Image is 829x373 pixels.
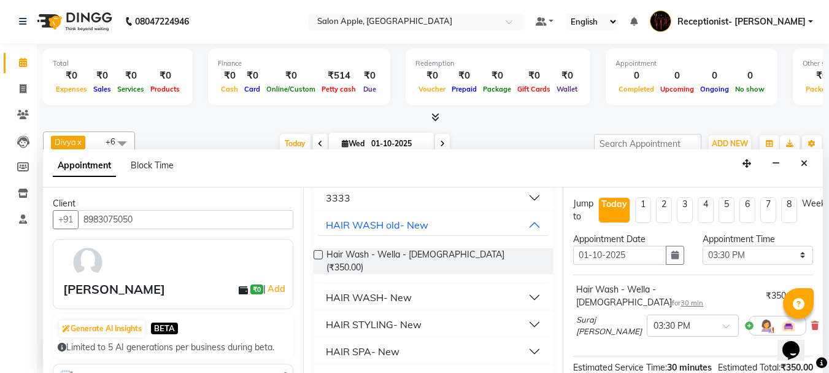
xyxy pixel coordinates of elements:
div: 3333 [326,190,350,205]
span: BETA [151,323,178,334]
span: Wed [339,139,368,148]
button: 3333 [318,187,549,209]
span: Completed [615,85,657,93]
span: 30 min [681,299,703,307]
div: ₹0 [480,69,514,83]
span: ₹350.00 [766,289,798,302]
span: Estimated Service Time: [573,362,667,373]
div: ₹0 [415,69,449,83]
div: ₹0 [114,69,147,83]
button: HAIR SPA- New [318,340,549,363]
a: Add [266,281,287,296]
div: [PERSON_NAME] [63,280,165,299]
span: Block Time [131,160,174,171]
div: Appointment [615,58,768,69]
div: ₹0 [449,69,480,83]
div: Jump to [573,197,593,223]
div: HAIR WASH- New [326,290,412,305]
li: 2 [656,197,672,223]
div: HAIR WASH old- New [326,218,428,232]
li: 3 [677,197,693,223]
div: ₹0 [90,69,114,83]
li: 8 [781,197,797,223]
button: Close [795,154,813,173]
span: Appointment [53,155,116,177]
div: Today [601,198,627,211]
img: avatar [70,245,106,280]
div: 0 [657,69,697,83]
span: Suraj [PERSON_NAME] [576,314,642,338]
span: Cash [218,85,241,93]
input: yyyy-mm-dd [573,246,666,265]
div: ₹0 [241,69,263,83]
div: Finance [218,58,380,69]
span: Due [360,85,379,93]
span: Package [480,85,514,93]
span: ₹0 [250,285,263,294]
button: Generate AI Insights [59,320,145,337]
span: ₹350.00 [781,362,813,373]
span: Hair Wash - Wella - [DEMOGRAPHIC_DATA] (₹350.00) [326,248,544,274]
button: +91 [53,210,79,229]
span: 30 minutes [667,362,712,373]
span: ADD NEW [712,139,748,148]
a: x [76,137,82,147]
div: ₹514 [318,69,359,83]
button: HAIR WASH old- New [318,214,549,236]
div: ₹0 [218,69,241,83]
div: Redemption [415,58,580,69]
img: Receptionist- Sayali [650,10,671,32]
button: HAIR STYLING- New [318,313,549,336]
div: Hair Wash - Wella - [DEMOGRAPHIC_DATA] [576,283,761,309]
span: Ongoing [697,85,732,93]
input: 2025-10-01 [368,135,429,153]
div: Appointment Time [703,233,813,246]
span: Petty cash [318,85,359,93]
div: ₹0 [514,69,553,83]
span: Receptionist- [PERSON_NAME] [677,15,806,28]
span: Upcoming [657,85,697,93]
div: ₹0 [263,69,318,83]
div: ₹0 [147,69,183,83]
span: +6 [106,136,125,146]
span: Expenses [53,85,90,93]
img: logo [31,4,115,39]
span: Products [147,85,183,93]
b: 08047224946 [135,4,189,39]
img: Interior.png [781,318,796,333]
span: Services [114,85,147,93]
span: Divya [55,137,76,147]
small: for [672,299,703,307]
div: HAIR SPA- New [326,344,399,359]
li: 6 [739,197,755,223]
div: Total [53,58,183,69]
div: Appointment Date [573,233,684,246]
span: Card [241,85,263,93]
span: Sales [90,85,114,93]
span: Prepaid [449,85,480,93]
input: Search Appointment [594,134,701,153]
iframe: chat widget [777,324,817,361]
div: 0 [732,69,768,83]
span: Voucher [415,85,449,93]
button: HAIR WASH- New [318,286,549,308]
img: Hairdresser.png [759,318,774,333]
div: Client [53,197,293,210]
li: 5 [719,197,735,223]
li: 7 [760,197,776,223]
span: Estimated Total: [718,362,781,373]
div: 0 [697,69,732,83]
li: 4 [698,197,714,223]
span: Online/Custom [263,85,318,93]
span: Gift Cards [514,85,553,93]
span: Today [280,134,310,153]
span: Wallet [553,85,580,93]
div: ₹0 [53,69,90,83]
input: Search by Name/Mobile/Email/Code [78,210,293,229]
button: ADD NEW [709,135,751,152]
div: Limited to 5 AI generations per business during beta. [58,341,288,354]
span: | [263,281,287,296]
div: HAIR STYLING- New [326,317,422,332]
div: 0 [615,69,657,83]
span: No show [732,85,768,93]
